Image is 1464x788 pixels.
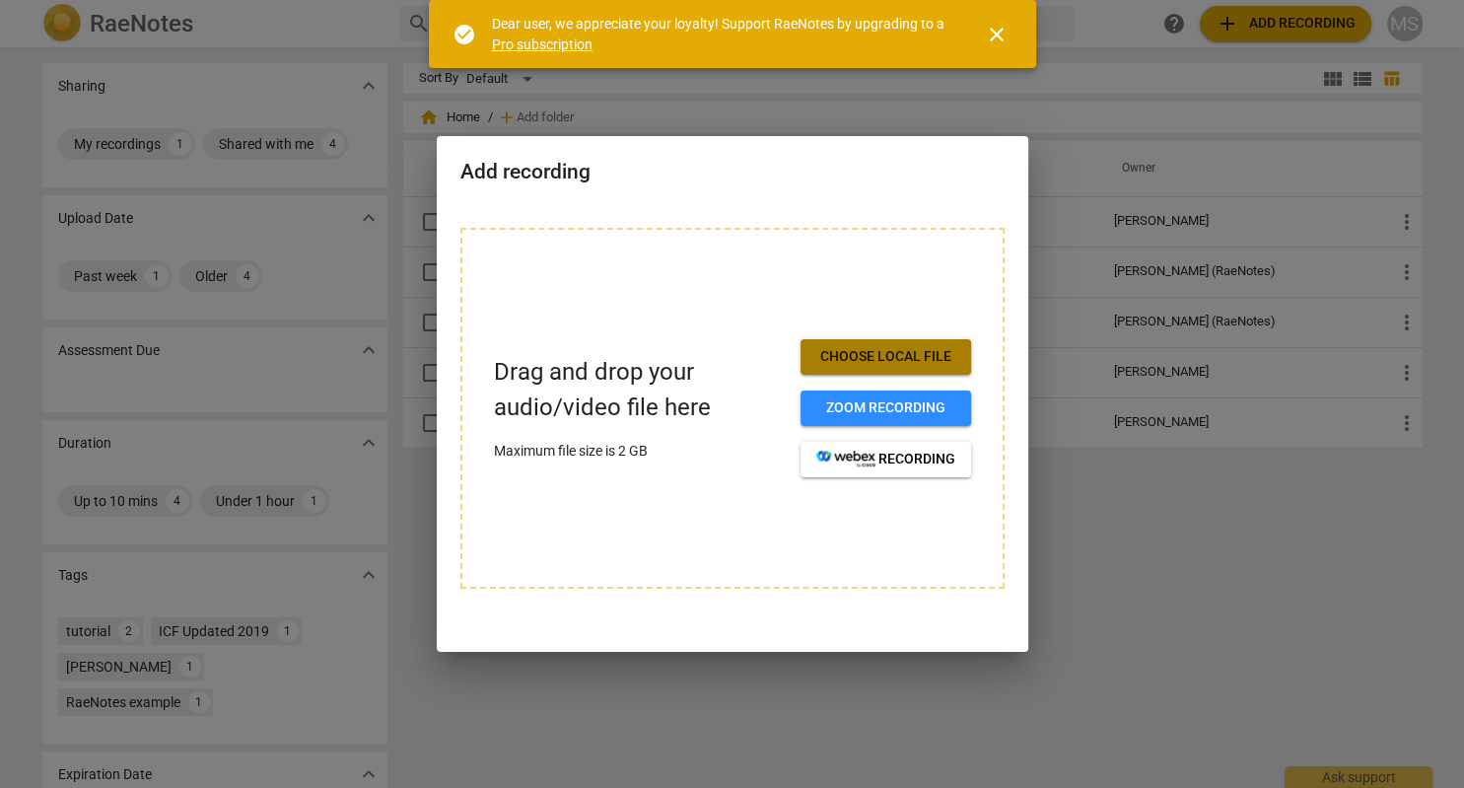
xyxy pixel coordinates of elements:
[801,442,971,477] button: recording
[801,391,971,426] button: Zoom recording
[492,36,593,52] a: Pro subscription
[973,11,1020,58] button: Close
[985,23,1009,46] span: close
[816,398,955,418] span: Zoom recording
[460,160,1005,184] h2: Add recording
[494,355,785,424] p: Drag and drop your audio/video file here
[494,441,785,462] p: Maximum file size is 2 GB
[816,347,955,367] span: Choose local file
[453,23,476,46] span: check_circle
[492,14,949,54] div: Dear user, we appreciate your loyalty! Support RaeNotes by upgrading to a
[801,339,971,375] button: Choose local file
[816,450,955,469] span: recording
